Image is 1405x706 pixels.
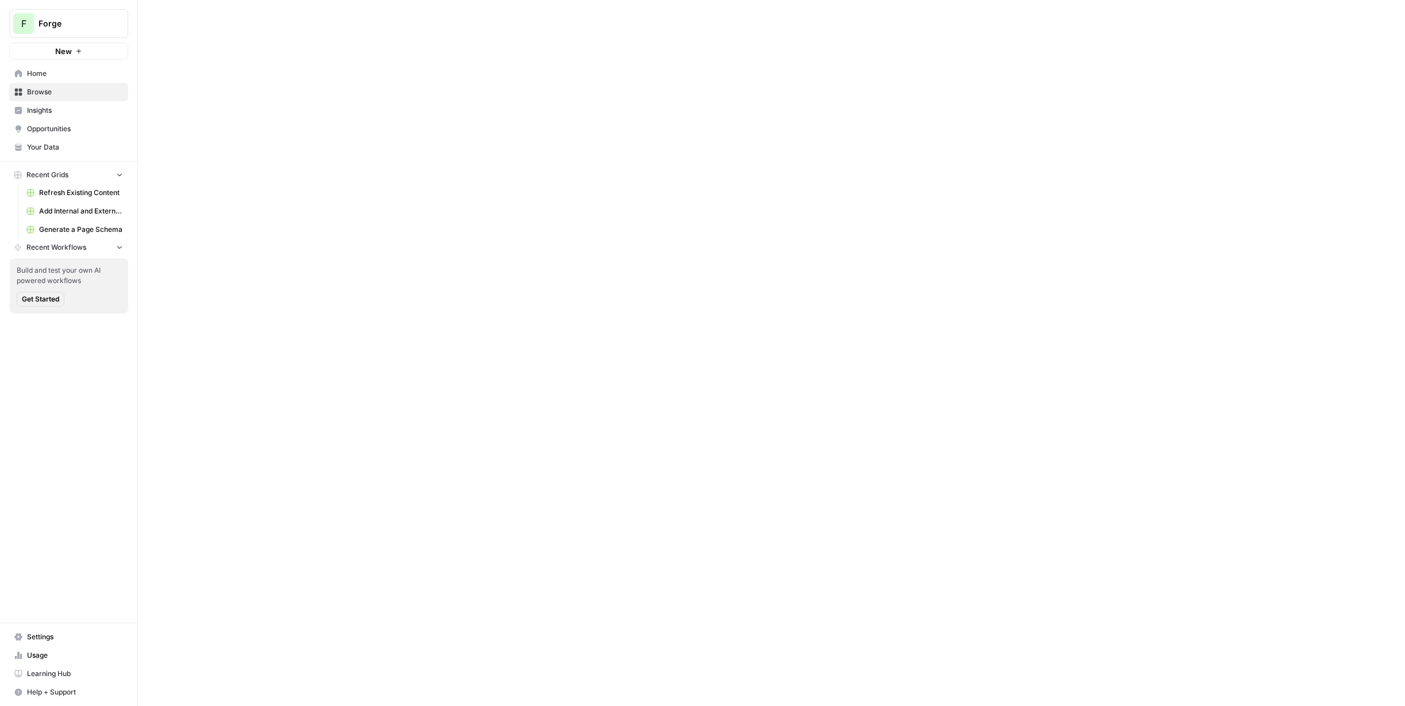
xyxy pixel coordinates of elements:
button: Get Started [17,292,64,307]
span: Help + Support [27,687,123,697]
span: Build and test your own AI powered workflows [17,265,121,286]
span: Insights [27,105,123,116]
button: Recent Workflows [9,239,128,256]
a: Home [9,64,128,83]
span: Refresh Existing Content [39,188,123,198]
span: F [21,17,26,30]
button: Workspace: Forge [9,9,128,38]
span: Generate a Page Schema [39,224,123,235]
span: Browse [27,87,123,97]
span: Settings [27,632,123,642]
a: Settings [9,628,128,646]
span: Forge [39,18,108,29]
span: Opportunities [27,124,123,134]
a: Your Data [9,138,128,157]
span: Usage [27,650,123,661]
a: Add Internal and External Links [21,202,128,220]
span: Recent Workflows [26,242,86,253]
a: Browse [9,83,128,101]
span: New [55,45,72,57]
a: Learning Hub [9,665,128,683]
a: Usage [9,646,128,665]
a: Refresh Existing Content [21,184,128,202]
a: Insights [9,101,128,120]
span: Learning Hub [27,669,123,679]
span: Your Data [27,142,123,152]
button: Recent Grids [9,166,128,184]
a: Opportunities [9,120,128,138]
a: Generate a Page Schema [21,220,128,239]
span: Home [27,68,123,79]
span: Add Internal and External Links [39,206,123,216]
button: Help + Support [9,683,128,701]
button: New [9,43,128,60]
span: Get Started [22,294,59,304]
span: Recent Grids [26,170,68,180]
